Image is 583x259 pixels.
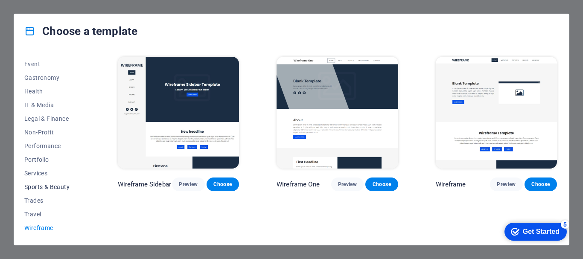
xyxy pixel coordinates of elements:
[24,88,80,95] span: Health
[172,178,204,191] button: Preview
[24,194,80,207] button: Trades
[24,98,80,112] button: IT & Media
[24,166,80,180] button: Services
[24,180,80,194] button: Sports & Beauty
[24,125,80,139] button: Non-Profit
[213,181,232,188] span: Choose
[24,224,80,231] span: Wireframe
[24,24,137,38] h4: Choose a template
[372,181,391,188] span: Choose
[24,170,80,177] span: Services
[24,139,80,153] button: Performance
[207,178,239,191] button: Choose
[24,211,80,218] span: Travel
[24,71,80,84] button: Gastronomy
[118,180,171,189] p: Wireframe Sidebar
[24,115,80,122] span: Legal & Finance
[24,61,80,67] span: Event
[63,2,72,10] div: 5
[436,57,557,169] img: Wireframe
[436,180,466,189] p: Wireframe
[24,129,80,136] span: Non-Profit
[490,178,522,191] button: Preview
[525,178,557,191] button: Choose
[277,57,398,169] img: Wireframe One
[24,221,80,235] button: Wireframe
[24,84,80,98] button: Health
[24,74,80,81] span: Gastronomy
[24,156,80,163] span: Portfolio
[331,178,364,191] button: Preview
[531,181,550,188] span: Choose
[24,183,80,190] span: Sports & Beauty
[24,112,80,125] button: Legal & Finance
[118,57,239,169] img: Wireframe Sidebar
[179,181,198,188] span: Preview
[338,181,357,188] span: Preview
[24,143,80,149] span: Performance
[25,9,62,17] div: Get Started
[24,102,80,108] span: IT & Media
[24,207,80,221] button: Travel
[24,197,80,204] span: Trades
[24,57,80,71] button: Event
[24,153,80,166] button: Portfolio
[277,180,320,189] p: Wireframe One
[497,181,516,188] span: Preview
[7,4,69,22] div: Get Started 5 items remaining, 0% complete
[365,178,398,191] button: Choose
